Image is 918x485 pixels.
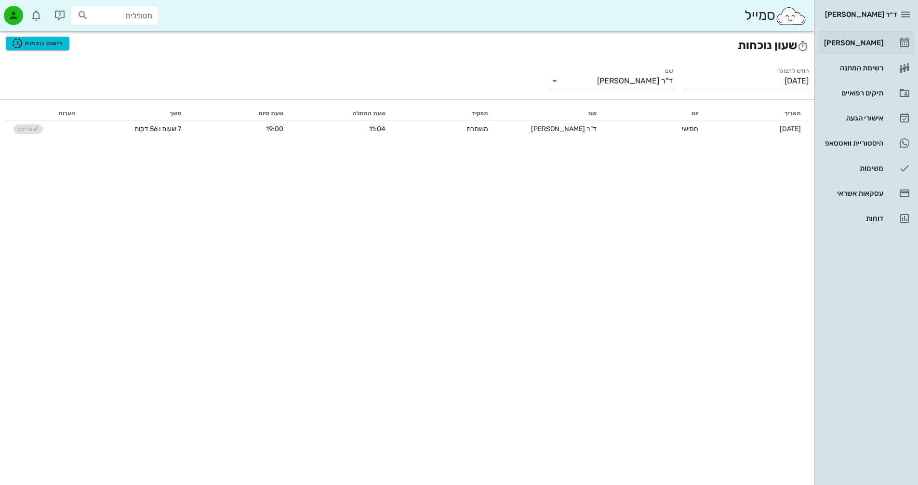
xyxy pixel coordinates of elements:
span: תפקיד [472,110,488,117]
span: 19:00 [266,125,283,133]
span: יום [692,110,698,117]
div: היסטוריית וואטסאפ [822,139,883,147]
span: 7 שעות ו 56 דקות [134,125,181,133]
span: תאריך [785,110,801,117]
th: שעת סיום [189,106,291,121]
span: תג [28,8,34,13]
span: רישום נוכחות [12,38,63,49]
span: [DATE] [780,125,801,133]
span: משך [170,110,181,117]
a: עסקאות אשראי [818,182,914,205]
label: שם [665,67,673,75]
th: יום: לא ממוין. לחץ למיון לפי סדר עולה. הפעל למיון עולה. [604,106,706,121]
div: [PERSON_NAME] [822,39,883,47]
span: ד"ר [PERSON_NAME] [531,125,597,133]
label: חודש לתצוגה [777,67,809,75]
th: תאריך: לא ממוין. לחץ למיון לפי סדר עולה. הפעל למיון עולה. [706,106,809,121]
a: היסטוריית וואטסאפ [818,132,914,155]
span: 11:04 [369,125,386,133]
th: תפקיד: לא ממוין. לחץ למיון לפי סדר עולה. הפעל למיון עולה. [393,106,496,121]
a: תיקים רפואיים [818,81,914,105]
th: שעת התחלה [291,106,393,121]
div: דוחות [822,215,883,222]
div: אישורי הגעה [822,114,883,122]
a: רשימת המתנה [818,56,914,80]
a: אישורי הגעה [818,107,914,130]
div: עסקאות אשראי [822,189,883,197]
a: [PERSON_NAME] [818,31,914,54]
th: שם: לא ממוין. לחץ למיון לפי סדר עולה. הפעל למיון עולה. [496,106,604,121]
div: סמייל [745,5,807,26]
button: רישום נוכחות [6,37,69,50]
td: משמרת [393,121,496,136]
span: ד״ר [PERSON_NAME] [825,10,897,19]
th: הערות [51,106,83,121]
span: שעת סיום [259,110,283,117]
div: תיקים רפואיים [822,89,883,97]
th: משך [83,106,189,121]
button: Clear שם [562,75,574,87]
span: שם [588,110,597,117]
h2: שעון נוכחות [6,37,809,54]
a: משימות [818,157,914,180]
span: חמישי [682,125,698,133]
span: הערות [58,110,75,117]
div: משימות [822,164,883,172]
img: SmileCloud logo [775,6,807,26]
div: רשימת המתנה [822,64,883,72]
a: דוחות [818,207,914,230]
span: שעת התחלה [353,110,386,117]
